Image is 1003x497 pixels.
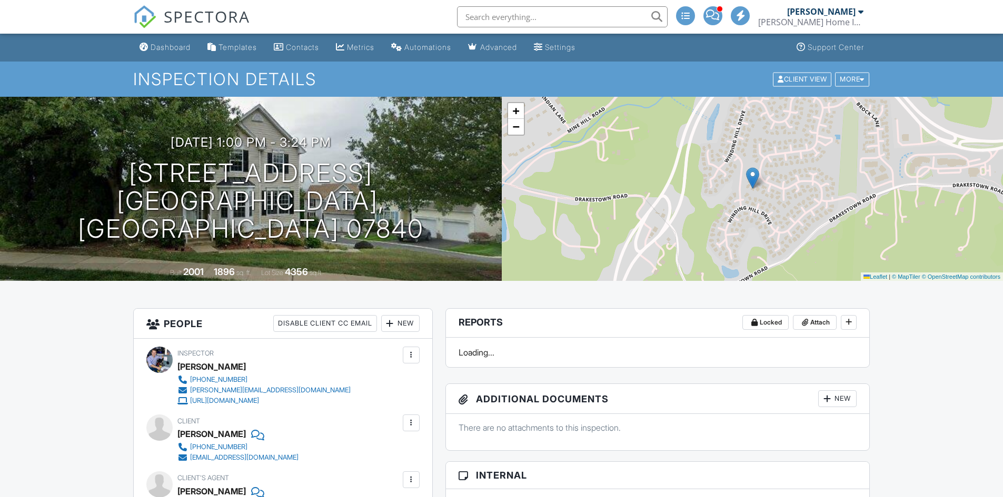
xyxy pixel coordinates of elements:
[746,167,759,189] img: Marker
[310,269,323,277] span: sq.ft.
[171,135,331,149] h3: [DATE] 1:00 pm - 3:24 pm
[480,43,517,52] div: Advanced
[773,72,831,86] div: Client View
[808,43,864,52] div: Support Center
[190,397,259,405] div: [URL][DOMAIN_NAME]
[758,17,863,27] div: Knox Home Inspections
[177,426,246,442] div: [PERSON_NAME]
[459,422,857,433] p: There are no attachments to this inspection.
[190,376,247,384] div: [PHONE_NUMBER]
[332,38,379,57] a: Metrics
[863,273,887,280] a: Leaflet
[270,38,323,57] a: Contacts
[133,5,156,28] img: The Best Home Inspection Software - Spectora
[17,159,485,242] h1: [STREET_ADDRESS] [GEOGRAPHIC_DATA], [GEOGRAPHIC_DATA] 07840
[177,452,299,463] a: [EMAIL_ADDRESS][DOMAIN_NAME]
[177,442,299,452] a: [PHONE_NUMBER]
[190,443,247,451] div: [PHONE_NUMBER]
[530,38,580,57] a: Settings
[381,315,420,332] div: New
[892,273,920,280] a: © MapTiler
[219,43,257,52] div: Templates
[133,70,870,88] h1: Inspection Details
[446,384,870,414] h3: Additional Documents
[347,43,374,52] div: Metrics
[446,462,870,489] h3: Internal
[177,417,200,425] span: Client
[387,38,455,57] a: Automations (Advanced)
[404,43,451,52] div: Automations
[818,390,857,407] div: New
[286,43,319,52] div: Contacts
[135,38,195,57] a: Dashboard
[164,5,250,27] span: SPECTORA
[183,266,204,277] div: 2001
[177,395,351,406] a: [URL][DOMAIN_NAME]
[508,103,524,119] a: Zoom in
[512,120,519,133] span: −
[457,6,668,27] input: Search everything...
[177,349,214,357] span: Inspector
[133,14,250,36] a: SPECTORA
[177,474,229,482] span: Client's Agent
[170,269,182,277] span: Built
[889,273,890,280] span: |
[835,72,869,86] div: More
[134,309,432,339] h3: People
[772,75,834,83] a: Client View
[273,315,377,332] div: Disable Client CC Email
[190,386,351,394] div: [PERSON_NAME][EMAIL_ADDRESS][DOMAIN_NAME]
[464,38,521,57] a: Advanced
[236,269,251,277] span: sq. ft.
[545,43,575,52] div: Settings
[285,266,308,277] div: 4356
[177,374,351,385] a: [PHONE_NUMBER]
[151,43,191,52] div: Dashboard
[792,38,868,57] a: Support Center
[177,385,351,395] a: [PERSON_NAME][EMAIL_ADDRESS][DOMAIN_NAME]
[190,453,299,462] div: [EMAIL_ADDRESS][DOMAIN_NAME]
[512,104,519,117] span: +
[203,38,261,57] a: Templates
[787,6,856,17] div: [PERSON_NAME]
[261,269,283,277] span: Lot Size
[508,119,524,135] a: Zoom out
[177,359,246,374] div: [PERSON_NAME]
[214,266,235,277] div: 1896
[922,273,1000,280] a: © OpenStreetMap contributors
